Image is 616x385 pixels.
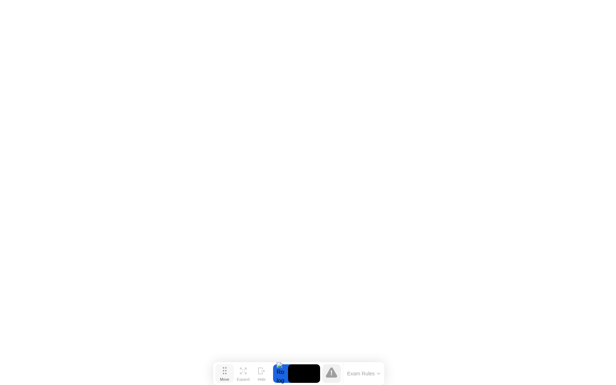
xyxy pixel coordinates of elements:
div: Expand [237,377,250,381]
button: Move [215,364,234,383]
div: Move [220,377,229,381]
button: Exam Rules [345,370,383,377]
div: Hide [258,377,266,381]
button: Hide [252,364,271,383]
button: Expand [234,364,252,383]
